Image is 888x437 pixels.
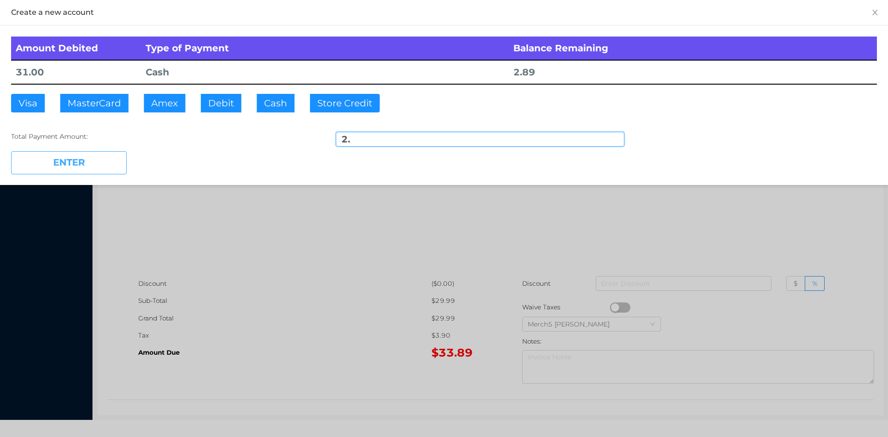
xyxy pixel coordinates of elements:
td: 2.89 [509,60,877,84]
button: Store Credit [310,94,380,112]
div: Total Payment Amount: [11,132,300,142]
button: Visa [11,94,45,112]
i: icon: close [871,9,879,16]
th: Balance Remaining [509,37,877,60]
th: Amount Debited [11,37,141,60]
button: Cash [257,94,295,112]
div: Create a new account [11,7,877,18]
button: Debit [201,94,241,112]
td: Cash [141,60,509,84]
td: 31.00 [11,60,141,84]
th: Type of Payment [141,37,509,60]
button: MasterCard [60,94,129,112]
button: ENTER [11,151,127,174]
button: Amex [144,94,185,112]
